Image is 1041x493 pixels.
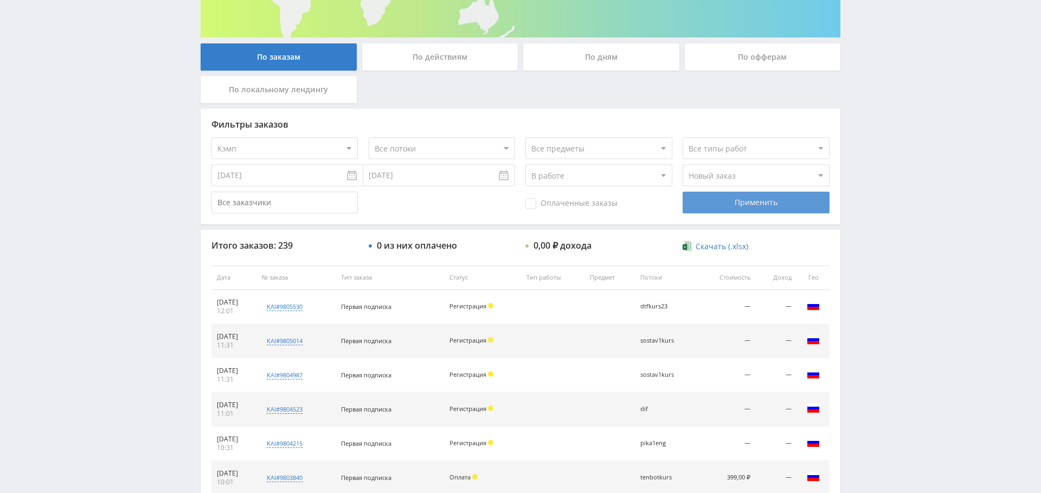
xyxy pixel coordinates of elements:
[696,242,748,251] span: Скачать (.xlsx)
[756,393,797,427] td: —
[449,336,486,344] span: Регистрация
[217,409,251,418] div: 11:01
[256,266,336,290] th: № заказа
[449,473,471,481] span: Оплата
[211,192,358,213] input: Все заказчики
[449,439,486,447] span: Регистрация
[697,324,756,358] td: —
[523,43,679,71] div: По дням
[756,290,797,324] td: —
[488,337,493,343] span: Холд
[697,427,756,461] td: —
[267,337,303,345] div: kai#9805014
[267,371,303,380] div: kai#9804987
[756,266,797,290] th: Доход
[217,298,251,307] div: [DATE]
[756,324,797,358] td: —
[521,266,584,290] th: Тип работы
[267,473,303,482] div: kai#9803840
[807,368,820,381] img: rus.png
[683,192,829,213] div: Применить
[807,402,820,415] img: rus.png
[449,302,486,310] span: Регистрация
[341,473,391,482] span: Первая подписка
[697,393,756,427] td: —
[217,435,251,444] div: [DATE]
[807,333,820,346] img: rus.png
[756,427,797,461] td: —
[201,43,357,71] div: По заказам
[377,241,457,250] div: 0 из них оплачено
[685,43,841,71] div: По офферам
[683,241,748,252] a: Скачать (.xlsx)
[267,439,303,448] div: kai#9804215
[640,474,689,481] div: tenbotkurs
[635,266,697,290] th: Потоки
[217,332,251,341] div: [DATE]
[797,266,830,290] th: Гео
[472,474,478,479] span: Холд
[211,119,830,129] div: Фильтры заказов
[697,358,756,393] td: —
[534,241,592,250] div: 0,00 ₽ дохода
[217,469,251,478] div: [DATE]
[217,401,251,409] div: [DATE]
[217,444,251,452] div: 10:31
[201,76,357,103] div: По локальному лендингу
[488,371,493,377] span: Холд
[341,405,391,413] span: Первая подписка
[211,266,256,290] th: Дата
[341,337,391,345] span: Первая подписка
[756,358,797,393] td: —
[697,266,756,290] th: Стоимость
[807,436,820,449] img: rus.png
[683,241,692,251] img: xlsx
[584,266,635,290] th: Предмет
[341,302,391,311] span: Первая подписка
[807,470,820,483] img: rus.png
[217,341,251,350] div: 11:31
[697,290,756,324] td: —
[217,478,251,486] div: 10:01
[640,440,689,447] div: pika1eng
[807,299,820,312] img: rus.png
[640,303,689,310] div: dtfkurs23
[217,366,251,375] div: [DATE]
[640,337,689,344] div: sostav1kurs
[488,406,493,411] span: Холд
[217,307,251,315] div: 12:01
[449,370,486,378] span: Регистрация
[444,266,521,290] th: Статус
[217,375,251,384] div: 11:31
[341,439,391,447] span: Первая подписка
[267,405,303,414] div: kai#9804523
[640,371,689,378] div: sostav1kurs
[336,266,444,290] th: Тип заказа
[640,406,689,413] div: dif
[362,43,518,71] div: По действиям
[449,404,486,413] span: Регистрация
[267,302,303,311] div: kai#9805530
[488,303,493,308] span: Холд
[341,371,391,379] span: Первая подписка
[211,241,358,250] div: Итого заказов: 239
[525,198,618,209] span: Оплаченные заказы
[488,440,493,445] span: Холд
